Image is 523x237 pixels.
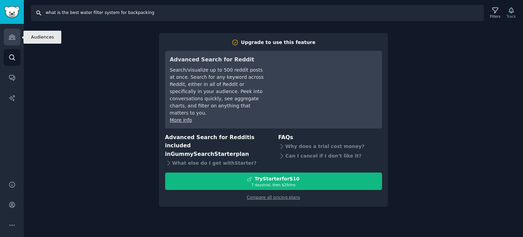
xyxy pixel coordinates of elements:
a: Compare all pricing plans [247,195,300,200]
h3: Advanced Search for Reddit is included in plan [165,133,269,159]
input: Search Keyword [31,5,484,21]
div: Search/visualize up to 500 reddit posts at once. Search for any keyword across Reddit, either in ... [170,66,266,117]
button: TryStarterfor$107 daystrial, then $29/mo [165,173,382,190]
iframe: YouTube video player [275,56,377,107]
h3: FAQs [278,133,382,142]
div: Try Starter for $10 [254,175,299,182]
div: 7 days trial, then $ 29 /mo [165,182,382,187]
a: More info [170,117,192,123]
div: Can I cancel if I don't like it? [278,151,382,161]
span: GummySearch Starter [171,151,236,157]
img: GummySearch logo [4,6,20,18]
div: Why does a trial cost money? [278,142,382,151]
div: What else do I get with Starter ? [165,158,269,168]
h3: Advanced Search for Reddit [170,56,266,64]
div: Upgrade to use this feature [241,39,316,46]
div: Filters [490,14,501,19]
